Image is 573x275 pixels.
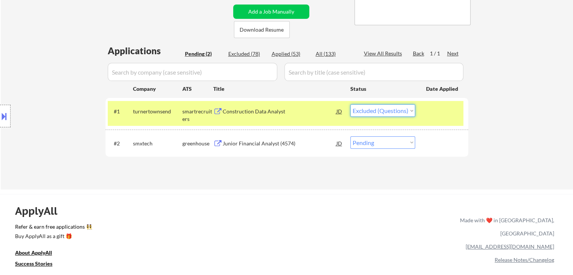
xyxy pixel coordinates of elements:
[185,50,223,58] div: Pending (2)
[234,21,290,38] button: Download Resume
[430,50,447,57] div: 1 / 1
[182,108,213,122] div: smartrecruiters
[213,85,343,93] div: Title
[15,234,90,239] div: Buy ApplyAll as a gift 🎁
[133,85,182,93] div: Company
[284,63,463,81] input: Search by title (case sensitive)
[15,260,52,267] u: Success Stories
[233,5,309,19] button: Add a Job Manually
[413,50,425,57] div: Back
[15,249,52,256] u: About ApplyAll
[316,50,353,58] div: All (133)
[15,249,63,258] a: About ApplyAll
[182,140,213,147] div: greenhouse
[133,140,182,147] div: smxtech
[15,232,90,241] a: Buy ApplyAll as a gift 🎁
[228,50,266,58] div: Excluded (78)
[447,50,459,57] div: Next
[108,46,182,55] div: Applications
[336,136,343,150] div: JD
[466,243,554,250] a: [EMAIL_ADDRESS][DOMAIN_NAME]
[15,260,63,269] a: Success Stories
[223,140,336,147] div: Junior Financial Analyst (4574)
[336,104,343,118] div: JD
[350,82,415,95] div: Status
[15,224,303,232] a: Refer & earn free applications 👯‍♀️
[182,85,213,93] div: ATS
[272,50,309,58] div: Applied (53)
[15,205,66,217] div: ApplyAll
[495,257,554,263] a: Release Notes/Changelog
[364,50,404,57] div: View All Results
[133,108,182,115] div: turnertownsend
[426,85,459,93] div: Date Applied
[223,108,336,115] div: Construction Data Analyst
[457,214,554,240] div: Made with ❤️ in [GEOGRAPHIC_DATA], [GEOGRAPHIC_DATA]
[108,63,277,81] input: Search by company (case sensitive)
